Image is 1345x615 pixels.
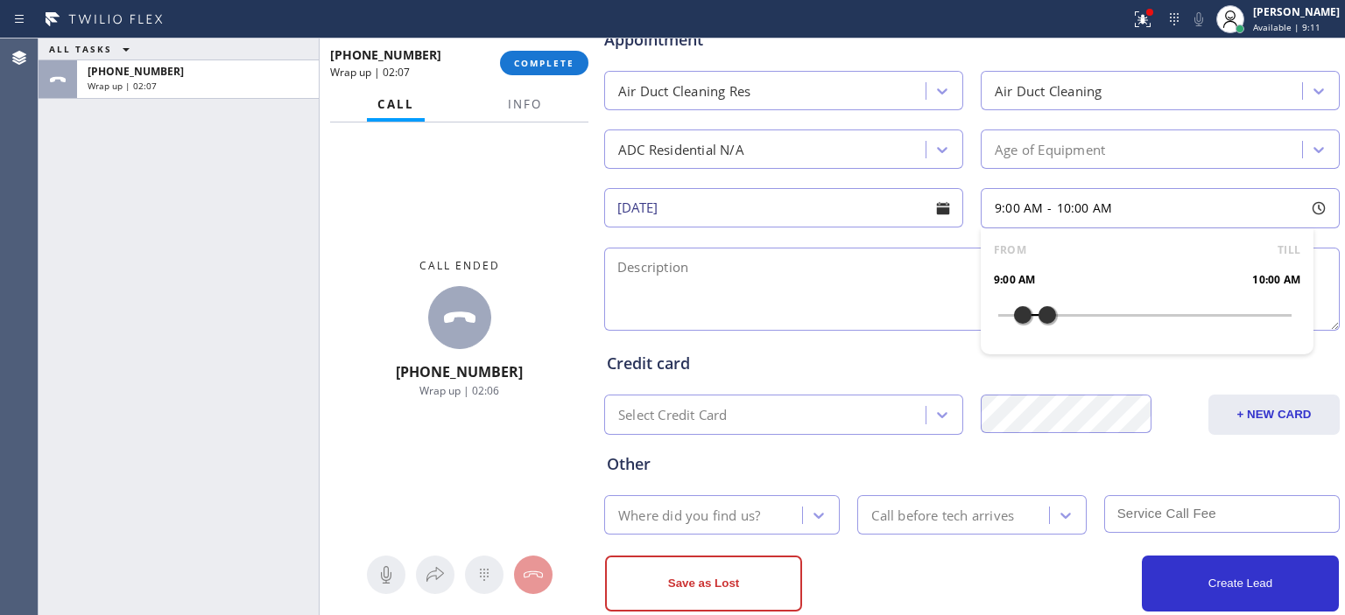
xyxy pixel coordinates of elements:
[995,80,1102,101] div: Air Duct Cleaning
[377,96,414,112] span: Call
[871,505,1014,525] div: Call before tech arrives
[49,43,112,55] span: ALL TASKS
[1208,395,1340,435] button: + NEW CARD
[465,556,503,594] button: Open dialpad
[994,241,1026,259] span: FROM
[330,46,441,63] span: [PHONE_NUMBER]
[88,80,157,92] span: Wrap up | 02:07
[500,51,588,75] button: COMPLETE
[618,405,728,425] div: Select Credit Card
[1104,495,1340,533] input: Service Call Fee
[995,139,1105,159] div: Age of Equipment
[604,28,847,52] span: Appointment
[618,80,750,101] div: Air Duct Cleaning Res
[607,452,1337,476] div: Other
[618,139,744,159] div: ADC Residential N/A
[1278,241,1300,259] span: TILL
[1057,199,1113,216] span: 10:00 AM
[396,362,523,381] span: [PHONE_NUMBER]
[1187,7,1211,31] button: Mute
[604,188,963,227] input: - choose date -
[514,556,553,594] button: Hang up
[330,65,410,80] span: Wrap up | 02:07
[367,87,425,122] button: Call
[497,87,553,122] button: Info
[995,199,1043,216] span: 9:00 AM
[367,556,405,594] button: Mute
[514,57,574,69] span: COMPLETE
[1252,271,1300,289] span: 10:00 AM
[88,64,184,79] span: [PHONE_NUMBER]
[618,505,760,525] div: Where did you find us?
[994,271,1035,289] span: 9:00 AM
[1253,4,1340,19] div: [PERSON_NAME]
[419,383,499,398] span: Wrap up | 02:06
[1142,556,1339,612] button: Create Lead
[607,352,1337,375] div: Credit card
[416,556,454,594] button: Open directory
[1253,21,1320,33] span: Available | 9:11
[419,258,500,273] span: Call ended
[39,38,147,59] button: ALL TASKS
[605,556,802,612] button: Save as Lost
[508,96,542,112] span: Info
[1047,199,1052,216] span: -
